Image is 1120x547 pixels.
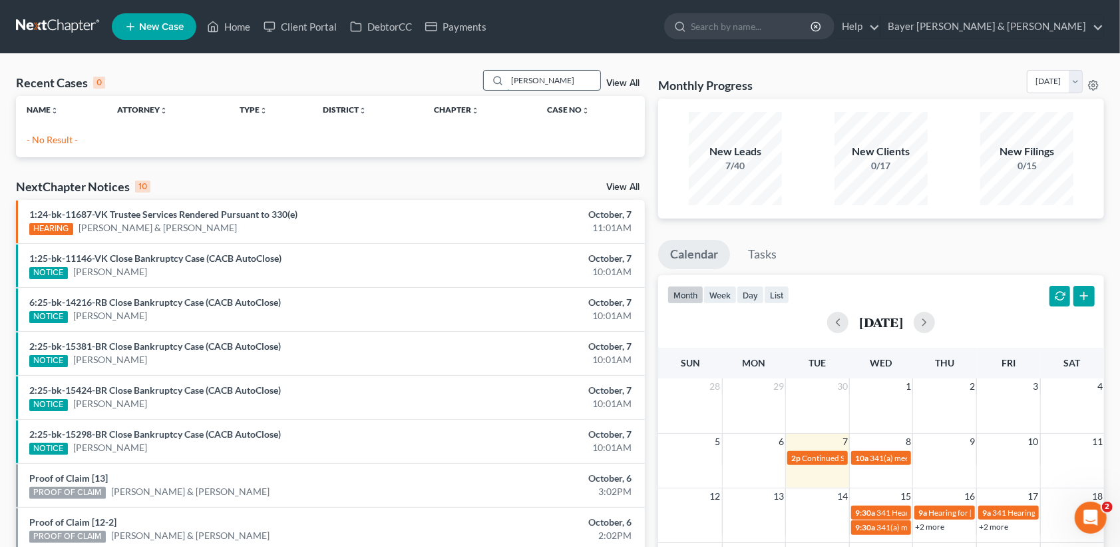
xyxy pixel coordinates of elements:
[836,378,849,394] span: 30
[343,15,419,39] a: DebtorCC
[73,309,147,322] a: [PERSON_NAME]
[714,434,722,450] span: 5
[29,355,68,367] div: NOTICE
[777,434,785,450] span: 6
[440,485,632,498] div: 3:02PM
[658,240,730,269] a: Calendar
[709,488,722,504] span: 12
[440,516,632,529] div: October, 6
[606,79,640,88] a: View All
[1027,434,1040,450] span: 10
[935,357,954,368] span: Thu
[440,529,632,542] div: 2:02PM
[1002,357,1016,368] span: Fri
[93,77,105,89] div: 0
[257,15,343,39] a: Client Portal
[1096,378,1104,394] span: 4
[835,144,928,159] div: New Clients
[440,296,632,309] div: October, 7
[359,107,367,115] i: unfold_more
[323,105,367,115] a: Districtunfold_more
[904,378,912,394] span: 1
[836,488,849,504] span: 14
[27,133,634,147] p: - No Result -
[681,357,700,368] span: Sun
[29,223,73,235] div: HEARING
[1102,502,1113,512] span: 2
[606,183,640,192] a: View All
[471,107,479,115] i: unfold_more
[772,488,785,504] span: 13
[764,286,789,304] button: list
[918,508,927,518] span: 9a
[968,378,976,394] span: 2
[802,453,880,463] span: Continued Status Conf
[855,508,875,518] span: 9:30a
[440,340,632,353] div: October, 7
[440,252,632,265] div: October, 7
[29,399,68,411] div: NOTICE
[772,378,785,394] span: 29
[709,378,722,394] span: 28
[841,434,849,450] span: 7
[870,357,892,368] span: Wed
[980,144,1073,159] div: New Filings
[79,221,237,235] a: [PERSON_NAME] & [PERSON_NAME]
[736,240,789,269] a: Tasks
[980,159,1073,173] div: 0/15
[440,397,632,410] div: 10:01AM
[1027,488,1040,504] span: 17
[1075,502,1107,534] iframe: Intercom live chat
[440,428,632,441] div: October, 7
[29,428,281,440] a: 2:25-bk-15298-BR Close Bankruptcy Case (CACB AutoClose)
[29,267,68,279] div: NOTICE
[968,434,976,450] span: 9
[1032,378,1040,394] span: 3
[440,441,632,454] div: 10:01AM
[440,309,632,322] div: 10:01AM
[73,397,147,410] a: [PERSON_NAME]
[835,15,880,39] a: Help
[835,159,928,173] div: 0/17
[440,472,632,485] div: October, 6
[419,15,493,39] a: Payments
[791,453,801,463] span: 2p
[440,221,632,235] div: 11:01AM
[982,508,991,518] span: 9a
[117,105,168,115] a: Attorneyunfold_more
[73,441,147,454] a: [PERSON_NAME]
[440,384,632,397] div: October, 7
[29,296,281,308] a: 6:25-bk-14216-RB Close Bankruptcy Case (CACB AutoClose)
[160,107,168,115] i: unfold_more
[915,522,944,532] a: +2 more
[703,286,737,304] button: week
[667,286,703,304] button: month
[440,353,632,366] div: 10:01AM
[51,107,59,115] i: unfold_more
[876,508,996,518] span: 341 Hearing for [PERSON_NAME]
[689,159,782,173] div: 7/40
[29,487,106,499] div: PROOF OF CLAIM
[29,340,281,352] a: 2:25-bk-15381-BR Close Bankruptcy Case (CACB AutoClose)
[27,105,59,115] a: Nameunfold_more
[1064,357,1081,368] span: Sat
[742,357,765,368] span: Mon
[29,311,68,323] div: NOTICE
[29,531,106,543] div: PROOF OF CLAIM
[689,144,782,159] div: New Leads
[29,253,281,264] a: 1:25-bk-11146-VK Close Bankruptcy Case (CACB AutoClose)
[29,209,297,220] a: 1:24-bk-11687-VK Trustee Services Rendered Pursuant to 330(e)
[855,522,875,532] span: 9:30a
[737,286,764,304] button: day
[111,529,270,542] a: [PERSON_NAME] & [PERSON_NAME]
[904,434,912,450] span: 8
[899,488,912,504] span: 15
[876,522,1005,532] span: 341(a) meeting for [PERSON_NAME]
[1091,488,1104,504] span: 18
[1091,434,1104,450] span: 11
[434,105,479,115] a: Chapterunfold_more
[859,315,903,329] h2: [DATE]
[547,105,590,115] a: Case Nounfold_more
[73,353,147,366] a: [PERSON_NAME]
[16,179,150,195] div: NextChapter Notices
